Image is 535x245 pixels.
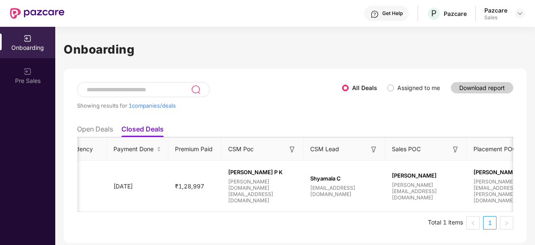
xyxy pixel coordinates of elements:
[23,67,32,76] img: svg+xml;base64,PHN2ZyB3aWR0aD0iMjAiIGhlaWdodD0iMjAiIHZpZXdCb3g9IjAgMCAyMCAyMCIgZmlsbD0ibm9uZSIgeG...
[121,125,164,137] li: Closed Deals
[310,175,378,182] span: Shyamala C
[483,216,496,230] li: 1
[288,145,296,154] img: svg+xml;base64,PHN2ZyB3aWR0aD0iMTYiIGhlaWdodD0iMTYiIHZpZXdCb3g9IjAgMCAxNiAxNiIgZmlsbD0ibm9uZSIgeG...
[77,125,113,137] li: Open Deals
[352,84,377,91] label: All Deals
[484,6,507,14] div: Pazcare
[392,182,460,201] span: [PERSON_NAME][EMAIL_ADDRESS][DOMAIN_NAME]
[129,102,176,109] span: 1 companies/deals
[451,82,513,93] button: Download report
[23,34,32,43] img: svg+xml;base64,PHN2ZyB3aWR0aD0iMjAiIGhlaWdodD0iMjAiIHZpZXdCb3g9IjAgMCAyMCAyMCIgZmlsbD0ibm9uZSIgeG...
[473,144,517,154] span: Placement POC
[310,185,378,197] span: [EMAIL_ADDRESS][DOMAIN_NAME]
[370,10,379,18] img: svg+xml;base64,PHN2ZyBpZD0iSGVscC0zMngzMiIgeG1sbnM9Imh0dHA6Ly93d3cudzMub3JnLzIwMDAvc3ZnIiB3aWR0aD...
[392,144,421,154] span: Sales POC
[500,216,513,230] li: Next Page
[113,144,155,154] span: Payment Done
[484,14,507,21] div: Sales
[444,10,467,18] div: Pazcare
[451,145,460,154] img: svg+xml;base64,PHN2ZyB3aWR0aD0iMTYiIGhlaWdodD0iMTYiIHZpZXdCb3g9IjAgMCAxNiAxNiIgZmlsbD0ibm9uZSIgeG...
[500,216,513,230] button: right
[466,216,480,230] li: Previous Page
[228,169,296,175] span: [PERSON_NAME] P K
[428,216,463,230] li: Total 1 items
[466,216,480,230] button: left
[168,138,222,161] th: Premium Paid
[77,102,342,109] div: Showing results for
[191,85,201,95] img: svg+xml;base64,PHN2ZyB3aWR0aD0iMjQiIGhlaWdodD0iMjUiIHZpZXdCb3g9IjAgMCAyNCAyNSIgZmlsbD0ibm9uZSIgeG...
[310,144,339,154] span: CSM Lead
[370,145,378,154] img: svg+xml;base64,PHN2ZyB3aWR0aD0iMTYiIGhlaWdodD0iMTYiIHZpZXdCb3g9IjAgMCAxNiAxNiIgZmlsbD0ibm9uZSIgeG...
[382,10,403,17] div: Get Help
[64,40,527,59] h1: Onboarding
[228,144,254,154] span: CSM Poc
[471,221,476,226] span: left
[168,183,211,190] span: ₹1,28,997
[107,182,168,191] div: [DATE]
[517,10,523,17] img: svg+xml;base64,PHN2ZyBpZD0iRHJvcGRvd24tMzJ4MzIiIHhtbG5zPSJodHRwOi8vd3d3LnczLm9yZy8yMDAwL3N2ZyIgd2...
[107,138,168,161] th: Payment Done
[392,172,460,179] span: [PERSON_NAME]
[484,217,496,229] a: 1
[397,84,440,91] label: Assigned to me
[504,221,509,226] span: right
[10,8,64,19] img: New Pazcare Logo
[228,178,296,204] span: [PERSON_NAME][DOMAIN_NAME][EMAIL_ADDRESS][DOMAIN_NAME]
[431,8,437,18] span: P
